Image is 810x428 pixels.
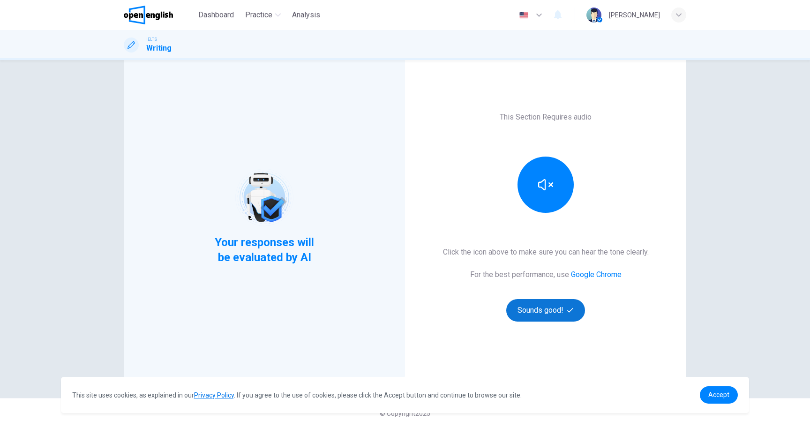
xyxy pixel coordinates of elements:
[124,6,173,24] img: OpenEnglish logo
[72,391,522,399] span: This site uses cookies, as explained in our . If you agree to the use of cookies, please click th...
[198,9,234,21] span: Dashboard
[245,9,272,21] span: Practice
[700,386,738,404] a: dismiss cookie message
[146,36,157,43] span: IELTS
[708,391,729,398] span: Accept
[195,7,238,23] button: Dashboard
[443,247,649,258] h6: Click the icon above to make sure you can hear the tone clearly.
[380,410,430,417] span: © Copyright 2025
[470,269,622,280] h6: For the best performance, use
[292,9,320,21] span: Analysis
[61,377,750,413] div: cookieconsent
[234,168,294,227] img: robot icon
[208,235,322,265] span: Your responses will be evaluated by AI
[241,7,285,23] button: Practice
[609,9,660,21] div: [PERSON_NAME]
[500,112,592,123] h6: This Section Requires audio
[518,12,530,19] img: en
[288,7,324,23] button: Analysis
[124,6,195,24] a: OpenEnglish logo
[506,299,585,322] button: Sounds good!
[571,270,622,279] a: Google Chrome
[146,43,172,54] h1: Writing
[586,8,601,23] img: Profile picture
[194,391,234,399] a: Privacy Policy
